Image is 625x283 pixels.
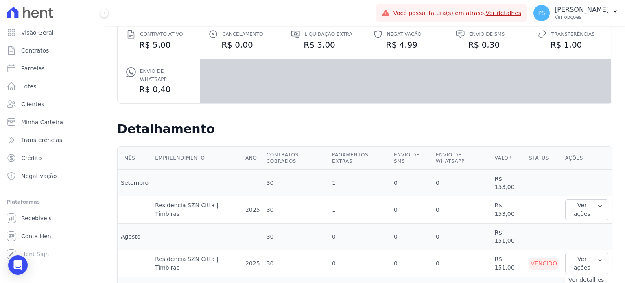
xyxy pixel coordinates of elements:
span: Clientes [21,100,44,108]
td: R$ 153,00 [492,196,526,224]
a: Ver detalhes [486,10,522,16]
td: 0 [391,170,433,196]
td: 0 [433,196,492,224]
a: Visão Geral [3,24,101,41]
th: Valor [492,147,526,170]
a: Contratos [3,42,101,59]
td: 30 [263,224,329,250]
p: Ver opções [555,14,609,20]
a: Minha Carteira [3,114,101,130]
td: 0 [329,250,391,277]
th: Contratos cobrados [263,147,329,170]
a: Clientes [3,96,101,112]
td: R$ 151,00 [492,224,526,250]
button: PS [PERSON_NAME] Ver opções [527,2,625,24]
span: Conta Hent [21,232,53,240]
a: Recebíveis [3,210,101,226]
span: Transferências [551,30,595,38]
h2: Detalhamento [117,122,612,136]
span: Recebíveis [21,214,52,222]
span: Envio de Whatsapp [140,67,192,83]
dd: R$ 0,00 [208,39,274,50]
td: Residencia SZN Citta | Timbiras [152,250,242,277]
td: 30 [263,170,329,196]
td: Agosto [118,224,152,250]
td: Residencia SZN Citta | Timbiras [152,196,242,224]
span: Transferências [21,136,62,144]
div: Vencido [529,258,559,270]
span: Contratos [21,46,49,55]
a: Negativação [3,168,101,184]
a: Lotes [3,78,101,94]
th: Envio de Whatsapp [433,147,492,170]
button: Ver ações [565,199,608,220]
th: Envio de SMS [391,147,433,170]
span: Negativação [387,30,422,38]
dd: R$ 4,99 [373,39,439,50]
td: 0 [391,250,433,277]
td: 2025 [242,250,263,277]
p: [PERSON_NAME] [555,6,609,14]
span: Crédito [21,154,42,162]
td: 1 [329,196,391,224]
td: 0 [433,250,492,277]
td: 1 [329,170,391,196]
span: Cancelamento [222,30,263,38]
th: Pagamentos extras [329,147,391,170]
div: Open Intercom Messenger [8,255,28,275]
dd: R$ 3,00 [291,39,356,50]
td: 0 [433,170,492,196]
span: Negativação [21,172,57,180]
span: Liquidação extra [304,30,352,38]
td: 0 [329,224,391,250]
td: 2025 [242,196,263,224]
span: Parcelas [21,64,45,72]
span: PS [538,10,545,16]
td: Setembro [118,170,152,196]
span: Contrato ativo [140,30,183,38]
th: Status [526,147,562,170]
a: Transferências [3,132,101,148]
td: 0 [433,224,492,250]
dd: R$ 5,00 [126,39,192,50]
dd: R$ 0,40 [126,83,192,95]
span: Visão Geral [21,29,54,37]
td: R$ 151,00 [492,250,526,277]
span: Lotes [21,82,37,90]
a: Crédito [3,150,101,166]
th: Ações [562,147,612,170]
a: Parcelas [3,60,101,77]
td: 0 [391,224,433,250]
th: Mês [118,147,152,170]
th: Empreendimento [152,147,242,170]
td: 30 [263,250,329,277]
td: R$ 153,00 [492,170,526,196]
th: Ano [242,147,263,170]
span: Envio de SMS [469,30,505,38]
button: Ver ações [565,253,608,274]
a: Conta Hent [3,228,101,244]
td: 0 [391,196,433,224]
dd: R$ 0,30 [455,39,521,50]
span: Minha Carteira [21,118,63,126]
div: Plataformas [7,197,97,207]
td: 30 [263,196,329,224]
dd: R$ 1,00 [538,39,603,50]
span: Você possui fatura(s) em atraso. [393,9,521,18]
